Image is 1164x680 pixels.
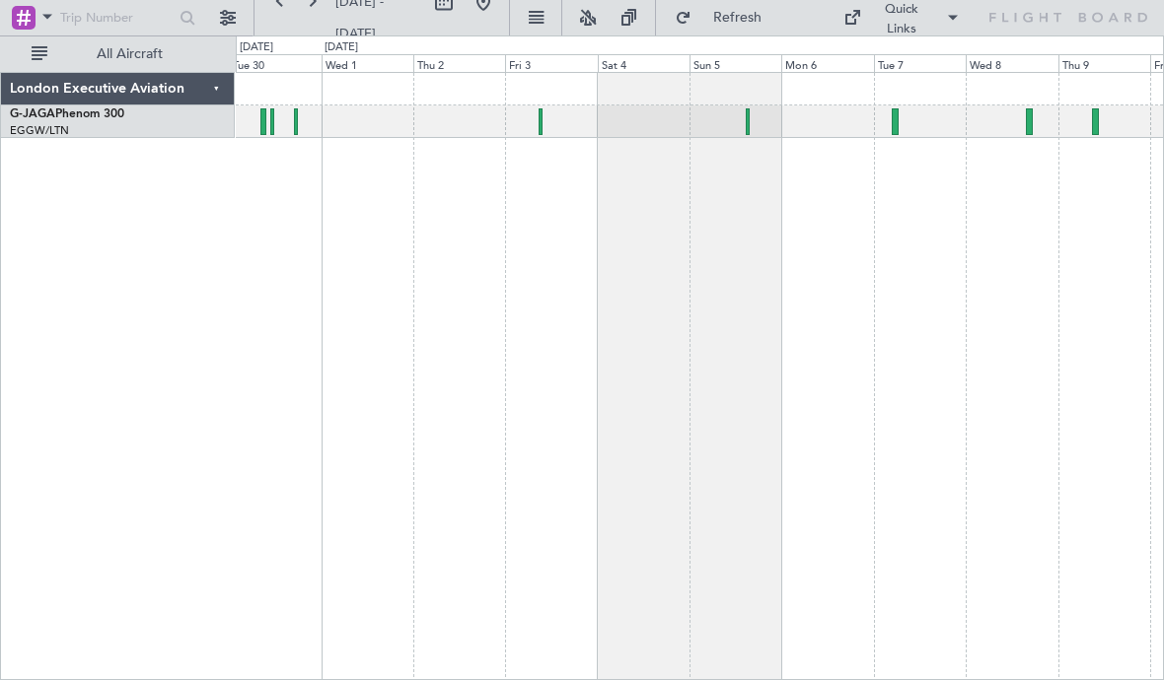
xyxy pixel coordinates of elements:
div: Wed 8 [966,54,1057,72]
div: Mon 6 [781,54,873,72]
button: Refresh [666,2,784,34]
div: Wed 1 [322,54,413,72]
div: [DATE] [325,39,358,56]
div: Thu 9 [1058,54,1150,72]
div: [DATE] [240,39,273,56]
a: EGGW/LTN [10,123,69,138]
button: Quick Links [834,2,970,34]
div: Tue 7 [874,54,966,72]
span: All Aircraft [51,47,208,61]
div: Tue 30 [229,54,321,72]
button: All Aircraft [22,38,214,70]
div: Sat 4 [598,54,690,72]
span: Refresh [695,11,778,25]
span: G-JAGA [10,108,55,120]
input: Trip Number [60,3,174,33]
div: Thu 2 [413,54,505,72]
div: Fri 3 [505,54,597,72]
div: Sun 5 [690,54,781,72]
a: G-JAGAPhenom 300 [10,108,124,120]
